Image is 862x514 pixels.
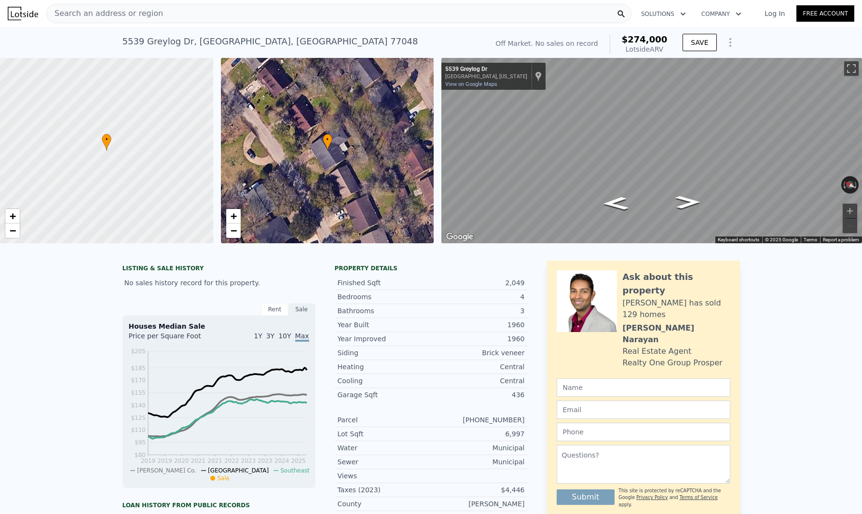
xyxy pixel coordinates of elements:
[131,427,146,433] tspan: $110
[131,377,146,384] tspan: $170
[137,467,196,474] span: [PERSON_NAME] Co.
[431,376,525,386] div: Central
[157,458,172,464] tspan: 2019
[254,332,262,340] span: 1Y
[683,34,716,51] button: SAVE
[208,467,269,474] span: [GEOGRAPHIC_DATA]
[131,402,146,409] tspan: $140
[623,346,692,357] div: Real Estate Agent
[278,332,291,340] span: 10Y
[226,223,241,238] a: Zoom out
[843,204,857,218] button: Zoom in
[135,439,146,446] tspan: $95
[217,475,230,482] span: Sale
[694,5,749,23] button: Company
[123,501,315,509] div: Loan history from public records
[338,390,431,400] div: Garage Sqft
[765,237,798,242] span: © 2025 Google
[431,390,525,400] div: 436
[191,458,205,464] tspan: 2021
[431,362,525,372] div: Central
[338,334,431,344] div: Year Improved
[338,443,431,453] div: Water
[323,134,332,151] div: •
[274,458,289,464] tspan: 2024
[823,237,859,242] a: Report a problem
[633,5,694,23] button: Solutions
[535,71,542,82] a: Show location on map
[8,7,38,20] img: Lotside
[431,443,525,453] div: Municipal
[445,73,527,80] div: [GEOGRAPHIC_DATA], [US_STATE]
[47,8,163,19] span: Search an address or region
[230,210,236,222] span: +
[557,401,730,419] input: Email
[804,237,817,242] a: Terms (opens in new tab)
[338,499,431,509] div: County
[680,495,718,500] a: Terms of Service
[622,44,668,54] div: Lotside ARV
[444,231,476,243] a: Open this area in Google Maps (opens a new window)
[261,303,288,316] div: Rent
[441,58,862,243] div: Street View
[266,332,274,340] span: 3Y
[431,334,525,344] div: 1960
[5,209,20,223] a: Zoom in
[226,209,241,223] a: Zoom in
[131,348,146,355] tspan: $205
[557,378,730,397] input: Name
[431,485,525,495] div: $4,446
[721,33,740,52] button: Show Options
[338,457,431,467] div: Sewer
[241,458,256,464] tspan: 2023
[129,321,309,331] div: Houses Median Sale
[431,306,525,316] div: 3
[557,423,730,441] input: Phone
[291,458,306,464] tspan: 2025
[295,332,309,342] span: Max
[338,485,431,495] div: Taxes (2023)
[338,292,431,302] div: Bedrooms
[338,306,431,316] div: Bathrooms
[140,458,155,464] tspan: 2019
[431,292,525,302] div: 4
[623,357,723,369] div: Realty One Group Prosper
[753,9,796,18] a: Log In
[338,376,431,386] div: Cooling
[123,264,315,274] div: LISTING & SALE HISTORY
[444,231,476,243] img: Google
[844,61,859,76] button: Toggle fullscreen view
[796,5,854,22] a: Free Account
[338,415,431,425] div: Parcel
[230,224,236,236] span: −
[431,415,525,425] div: [PHONE_NUMBER]
[102,135,111,144] span: •
[131,389,146,396] tspan: $155
[338,429,431,439] div: Lot Sqft
[338,471,431,481] div: Views
[135,452,146,458] tspan: $80
[718,236,759,243] button: Keyboard shortcuts
[10,224,16,236] span: −
[280,467,310,474] span: Southeast
[10,210,16,222] span: +
[622,34,668,44] span: $274,000
[207,458,222,464] tspan: 2021
[623,297,730,320] div: [PERSON_NAME] has sold 129 homes
[557,489,615,505] button: Submit
[131,365,146,372] tspan: $185
[131,415,146,421] tspan: $125
[841,176,847,194] button: Rotate counterclockwise
[174,458,189,464] tspan: 2020
[431,320,525,330] div: 1960
[102,134,111,151] div: •
[854,176,859,194] button: Rotate clockwise
[431,429,525,439] div: 6,997
[338,320,431,330] div: Year Built
[618,487,730,508] div: This site is protected by reCAPTCHA and the Google and apply.
[323,135,332,144] span: •
[623,322,730,346] div: [PERSON_NAME] Narayan
[288,303,315,316] div: Sale
[841,178,860,193] button: Reset the view
[843,219,857,233] button: Zoom out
